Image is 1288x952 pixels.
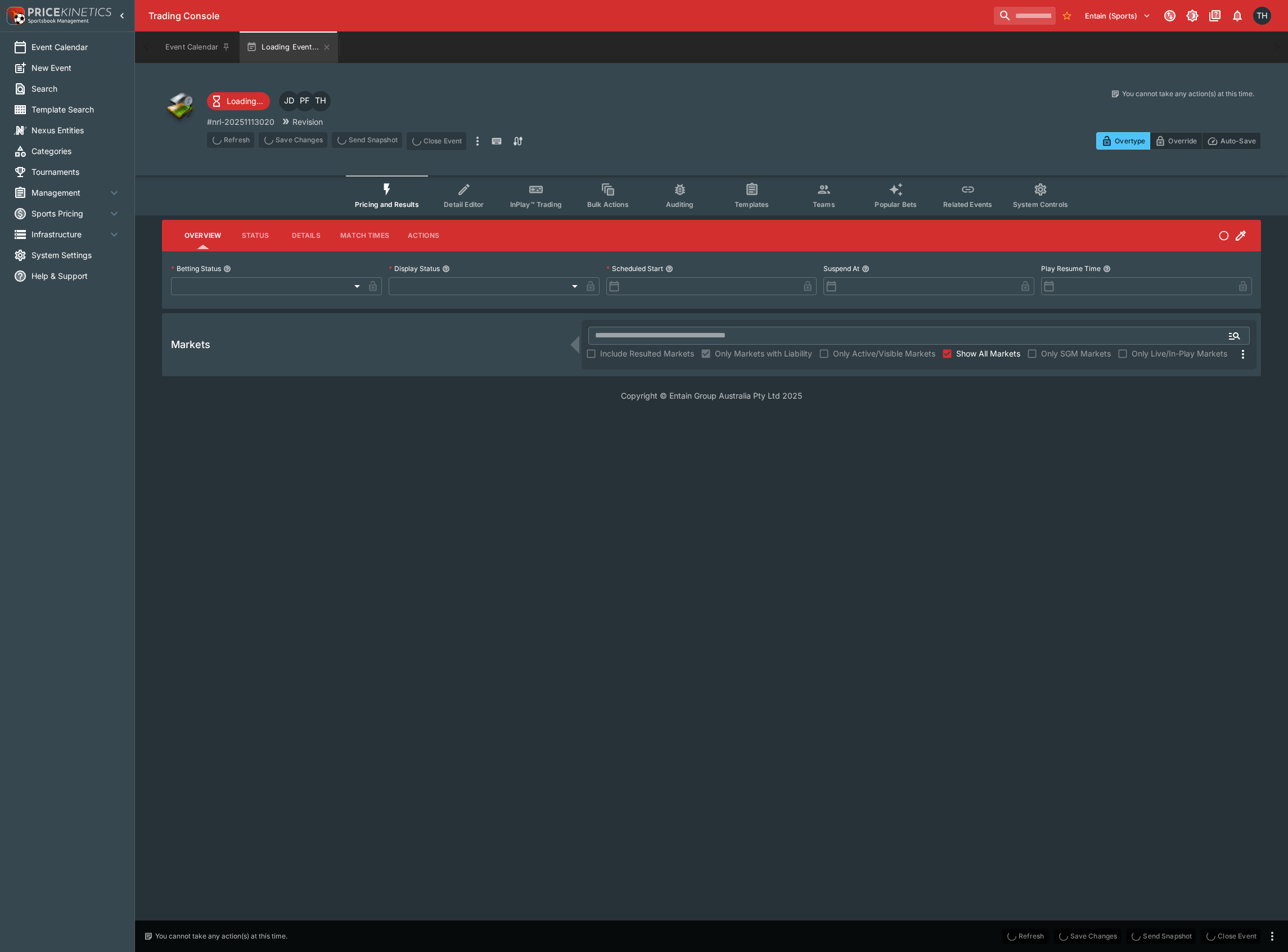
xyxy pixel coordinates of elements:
[1078,7,1158,25] button: Select Tenant
[31,41,121,53] span: Event Calendar
[175,222,230,249] button: Overview
[442,265,450,273] button: Display Status
[665,265,673,273] button: Scheduled Start
[471,132,484,150] button: more
[1096,132,1261,150] div: Start From
[223,265,231,273] button: Betting Status
[1221,135,1256,147] p: Auto-Save
[735,200,769,209] span: Templates
[331,222,398,249] button: Match Times
[1224,326,1245,346] button: Open
[389,264,440,273] p: Display Status
[1013,200,1068,209] span: System Controls
[31,270,121,282] span: Help & Support
[355,200,419,209] span: Pricing and Results
[31,103,121,115] span: Template Search
[1103,265,1111,273] button: Play Resume Time
[310,91,331,111] div: Todd Henderson
[148,10,989,22] div: Trading Console
[1096,132,1150,150] button: Overtype
[1150,132,1202,150] button: Override
[1058,7,1076,25] button: No Bookmarks
[862,265,870,273] button: Suspend At
[1168,135,1197,147] p: Override
[31,124,121,136] span: Nexus Entities
[31,249,121,261] span: System Settings
[346,175,1077,215] div: Event type filters
[956,348,1020,359] span: Show All Markets
[1205,6,1225,26] button: Documentation
[510,200,562,209] span: InPlay™ Trading
[28,8,111,16] img: PriceKinetics
[207,116,274,128] p: Copy To Clipboard
[31,187,107,198] span: Management
[823,264,859,273] p: Suspend At
[1250,3,1275,28] button: Todd Henderson
[833,348,935,359] span: Only Active/Visible Markets
[1182,6,1203,26] button: Toggle light/dark mode
[3,4,26,27] img: PriceKinetics Logo
[31,83,121,94] span: Search
[943,200,992,209] span: Related Events
[155,931,287,941] p: You cannot take any action(s) at this time.
[230,222,281,249] button: Status
[1041,264,1101,273] p: Play Resume Time
[1160,6,1180,26] button: Connected to PK
[295,91,315,111] div: Peter Fairgrieve
[1253,7,1271,25] div: Todd Henderson
[1236,348,1250,361] svg: More
[171,264,221,273] p: Betting Status
[606,264,663,273] p: Scheduled Start
[1041,348,1111,359] span: Only SGM Markets
[1122,89,1254,99] p: You cannot take any action(s) at this time.
[813,200,835,209] span: Teams
[31,228,107,240] span: Infrastructure
[162,89,198,125] img: other.png
[1132,348,1227,359] span: Only Live/In-Play Markets
[31,145,121,157] span: Categories
[715,348,812,359] span: Only Markets with Liability
[292,116,323,128] p: Revision
[398,222,449,249] button: Actions
[279,91,299,111] div: Josh Drayton
[135,390,1288,401] p: Copyright © Entain Group Australia Pty Ltd 2025
[240,31,338,63] button: Loading Event...
[31,207,107,219] span: Sports Pricing
[31,166,121,178] span: Tournaments
[875,200,917,209] span: Popular Bets
[227,95,263,107] p: Loading...
[666,200,693,209] span: Auditing
[1266,930,1279,943] button: more
[587,200,629,209] span: Bulk Actions
[1115,135,1145,147] p: Overtype
[159,31,237,63] button: Event Calendar
[31,62,121,74] span: New Event
[600,348,694,359] span: Include Resulted Markets
[1202,132,1261,150] button: Auto-Save
[281,222,331,249] button: Details
[994,7,1056,25] input: search
[171,338,210,351] h5: Markets
[1227,6,1248,26] button: Notifications
[28,19,89,24] img: Sportsbook Management
[444,200,484,209] span: Detail Editor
